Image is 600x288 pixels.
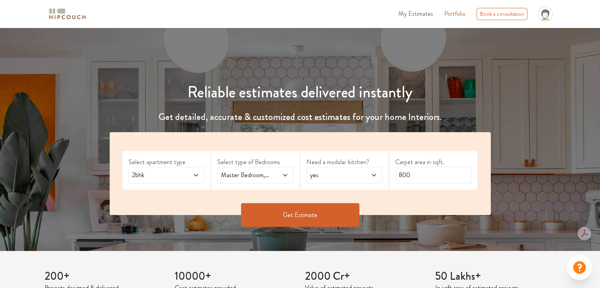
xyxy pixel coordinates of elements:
[219,170,271,180] span: Master Bedroom,Kids Bedroom
[48,5,87,23] span: logo-horizontal.svg
[398,9,433,18] span: My Estimates
[241,203,359,227] button: Get Estimate
[175,270,295,283] h3: 10000+
[395,167,471,183] input: Enter area sqft
[435,270,556,283] h3: 50 Lakhs+
[444,9,465,19] a: Portfolio
[105,83,495,102] h1: Reliable estimates delivered instantly
[395,157,471,167] label: Carpet area in sqft.
[217,157,293,167] label: Select type of Bedrooms
[307,157,383,167] label: Need a modular kitchen?
[477,8,527,20] div: Book a consultation
[105,111,495,123] h4: Get detailed, accurate & customized cost estimates for your home Interiors.
[131,170,182,180] span: 2bhk
[45,270,165,283] h3: 200+
[308,170,360,180] span: yes
[48,7,87,21] img: logo-horizontal.svg
[129,157,205,167] label: Select apartment type
[305,270,426,283] h3: 2000 Cr+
